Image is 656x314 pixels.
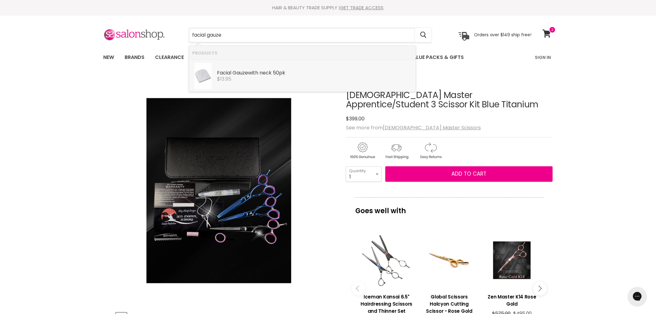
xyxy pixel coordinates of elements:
input: Search [189,28,415,42]
p: Orders over $149 ship free! [474,32,532,38]
b: Facial [217,69,231,76]
nav: Main [95,48,561,66]
p: Goes well with [355,197,543,218]
b: Gauze [233,69,248,76]
img: genuine.gif [346,141,379,160]
a: New [99,51,119,64]
select: Quantity [346,166,382,182]
ul: Main menu [99,48,500,66]
div: Zen Master Apprentice/Student 3 Scissor Kit Blue Titanium image. Click or Scroll to Zoom. [103,75,335,307]
a: Clearance [150,51,188,64]
a: [DEMOGRAPHIC_DATA] Master Scissors [383,124,481,131]
a: View product:Zen Master K14 Rose Gold [484,289,540,311]
span: Add to cart [452,170,487,177]
span: See more from [346,124,481,131]
li: Products [189,46,416,60]
span: $399.00 [346,115,365,122]
h1: [DEMOGRAPHIC_DATA] Master Apprentice/Student 3 Scissor Kit Blue Titanium [346,91,553,110]
button: Search [415,28,432,42]
a: Value Packs & Gifts [405,51,468,64]
div: HAIR & BEAUTY TRADE SUPPLY | [95,5,561,11]
button: Add to cart [385,166,553,182]
a: Sign In [531,51,555,64]
img: shipping.gif [380,141,413,160]
span: $13.95 [217,75,231,83]
li: Products: Facial Gauze with neck 50pk [189,60,416,92]
h3: Zen Master K14 Rose Gold [484,293,540,307]
iframe: Gorgias live chat messenger [625,285,650,308]
a: GET TRADE ACCESS [340,4,384,11]
div: with neck 50pk [217,70,413,77]
img: Zen Master Apprentice/Student 3 Scissor Kit Blue Titanium [147,82,291,299]
img: returns.gif [414,141,447,160]
a: Brands [120,51,149,64]
img: disfg_200x.jpg [194,63,212,89]
form: Product [189,28,432,43]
